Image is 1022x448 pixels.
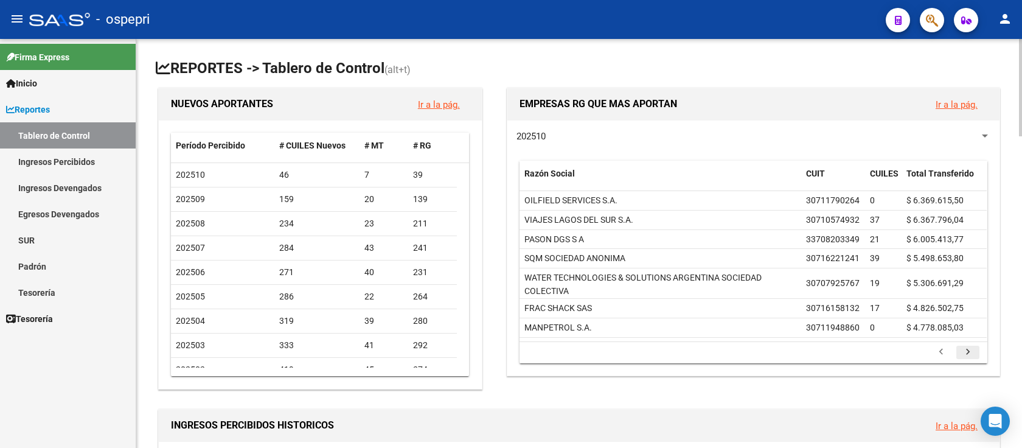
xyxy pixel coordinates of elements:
a: Ir a la pág. [936,421,978,432]
span: Tesorería [6,312,53,326]
span: CUIT [806,169,825,178]
div: 46 [279,168,355,182]
span: INGRESOS PERCIBIDOS HISTORICOS [171,419,334,431]
div: 139 [413,192,452,206]
span: $ 5.498.653,80 [906,253,964,263]
div: 39 [364,314,403,328]
span: $ 6.369.615,50 [906,195,964,205]
datatable-header-cell: Razón Social [520,161,801,201]
div: PASON DGS S A [524,233,584,247]
h1: REPORTES -> Tablero de Control [156,58,1003,80]
datatable-header-cell: CUILES [865,161,902,201]
a: go to previous page [930,346,953,359]
button: Ir a la pág. [408,93,470,116]
div: MANPETROL S.A. [524,321,592,335]
span: 202506 [176,267,205,277]
span: 17 [870,303,880,313]
span: Razón Social [524,169,575,178]
div: 20 [364,192,403,206]
span: 202510 [176,170,205,180]
div: WATER TECHNOLOGIES & SOLUTIONS ARGENTINA SOCIEDAD COLECTIVA [524,271,796,299]
span: Reportes [6,103,50,116]
div: 211 [413,217,452,231]
datatable-header-cell: # MT [360,133,408,159]
div: 30716158132 [806,301,860,315]
span: EMPRESAS RG QUE MAS APORTAN [520,98,677,110]
div: 319 [279,314,355,328]
span: 0 [870,323,875,332]
span: # CUILES Nuevos [279,141,346,150]
div: 241 [413,241,452,255]
div: SQM SOCIEDAD ANONIMA [524,251,625,265]
span: 202508 [176,219,205,228]
span: # RG [413,141,431,150]
div: 45 [364,363,403,377]
span: 19 [870,278,880,288]
div: 231 [413,265,452,279]
div: 30711948860 [806,321,860,335]
div: 30710574932 [806,213,860,227]
div: 374 [413,363,452,377]
div: 41 [364,338,403,352]
span: Total Transferido [906,169,974,178]
span: 202504 [176,316,205,326]
div: 286 [279,290,355,304]
span: 202507 [176,243,205,253]
div: 22 [364,290,403,304]
button: Ir a la pág. [926,93,987,116]
span: NUEVOS APORTANTES [171,98,273,110]
div: 264 [413,290,452,304]
span: 202510 [516,131,546,142]
datatable-header-cell: # CUILES Nuevos [274,133,360,159]
datatable-header-cell: Período Percibido [171,133,274,159]
span: 21 [870,234,880,244]
datatable-header-cell: Total Transferido [902,161,987,201]
div: 30711790264 [806,194,860,208]
span: 202502 [176,365,205,374]
div: 271 [279,265,355,279]
button: Ir a la pág. [926,415,987,437]
div: 159 [279,192,355,206]
mat-icon: menu [10,12,24,26]
span: $ 6.005.413,77 [906,234,964,244]
span: # MT [364,141,384,150]
span: 0 [870,195,875,205]
a: go to next page [956,346,979,359]
a: Ir a la pág. [418,99,460,110]
div: 7 [364,168,403,182]
div: 280 [413,314,452,328]
datatable-header-cell: CUIT [801,161,865,201]
div: 292 [413,338,452,352]
span: (alt+t) [384,64,411,75]
div: 419 [279,363,355,377]
div: 23 [364,217,403,231]
datatable-header-cell: # RG [408,133,457,159]
span: 202503 [176,340,205,350]
span: $ 4.826.502,75 [906,303,964,313]
span: 202505 [176,292,205,301]
div: Open Intercom Messenger [981,407,1010,436]
span: 202509 [176,194,205,204]
span: 37 [870,215,880,225]
span: $ 6.367.796,04 [906,215,964,225]
div: 333 [279,338,355,352]
span: Período Percibido [176,141,245,150]
div: 39 [413,168,452,182]
mat-icon: person [998,12,1012,26]
span: $ 4.778.085,03 [906,323,964,332]
div: 40 [364,265,403,279]
span: CUILES [870,169,899,178]
a: Ir a la pág. [936,99,978,110]
div: 43 [364,241,403,255]
div: OILFIELD SERVICES S.A. [524,194,617,208]
div: FRAC SHACK SAS [524,301,592,315]
span: $ 5.306.691,29 [906,278,964,288]
div: 33708203349 [806,233,860,247]
div: 234 [279,217,355,231]
span: - ospepri [96,6,150,33]
span: 39 [870,253,880,263]
span: Inicio [6,77,37,90]
div: 30716221241 [806,251,860,265]
div: 30707925767 [806,276,860,290]
div: VIAJES LAGOS DEL SUR S.A. [524,213,633,227]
